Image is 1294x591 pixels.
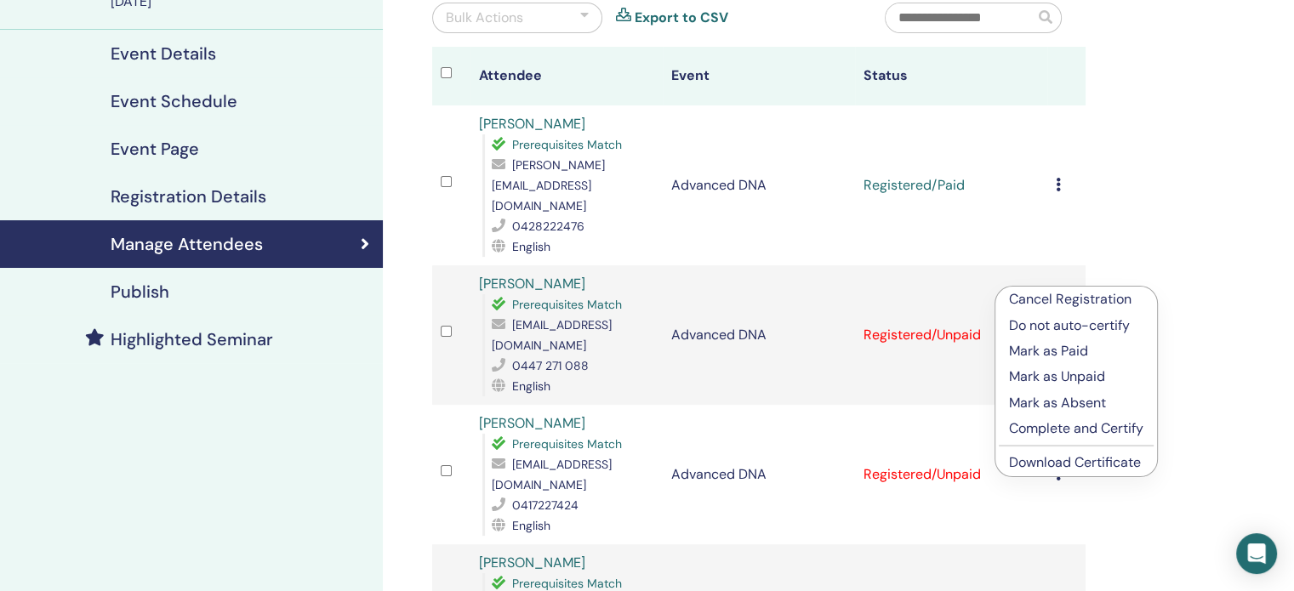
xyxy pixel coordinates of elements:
span: 0417227424 [512,497,579,513]
th: Event [663,47,855,105]
p: Do not auto-certify [1009,315,1143,336]
td: Advanced DNA [663,105,855,265]
span: Prerequisites Match [512,436,622,452]
p: Mark as Paid [1009,341,1143,361]
h4: Highlighted Seminar [111,329,273,349]
span: [EMAIL_ADDRESS][DOMAIN_NAME] [492,457,612,492]
a: [PERSON_NAME] [479,554,585,571]
span: [PERSON_NAME][EMAIL_ADDRESS][DOMAIN_NAME] [492,157,605,213]
p: Complete and Certify [1009,418,1143,439]
h4: Event Schedule [111,91,237,111]
span: Prerequisites Match [512,137,622,152]
td: Advanced DNA [663,405,855,544]
a: [PERSON_NAME] [479,414,585,432]
span: Prerequisites Match [512,576,622,591]
th: Attendee [470,47,663,105]
span: [EMAIL_ADDRESS][DOMAIN_NAME] [492,317,612,353]
th: Status [855,47,1047,105]
span: English [512,378,550,394]
h4: Registration Details [111,186,266,207]
p: Mark as Unpaid [1009,367,1143,387]
div: Bulk Actions [446,8,523,28]
h4: Event Details [111,43,216,64]
p: Cancel Registration [1009,289,1143,310]
h4: Event Page [111,139,199,159]
a: [PERSON_NAME] [479,115,585,133]
a: [PERSON_NAME] [479,275,585,293]
p: Mark as Absent [1009,393,1143,413]
h4: Publish [111,281,169,302]
span: Prerequisites Match [512,297,622,312]
span: 0428222476 [512,219,584,234]
span: English [512,239,550,254]
span: 0447 271 088 [512,358,589,373]
a: Export to CSV [635,8,728,28]
div: Open Intercom Messenger [1236,533,1277,574]
span: English [512,518,550,533]
h4: Manage Attendees [111,234,263,254]
a: Download Certificate [1009,453,1141,471]
td: Advanced DNA [663,265,855,405]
